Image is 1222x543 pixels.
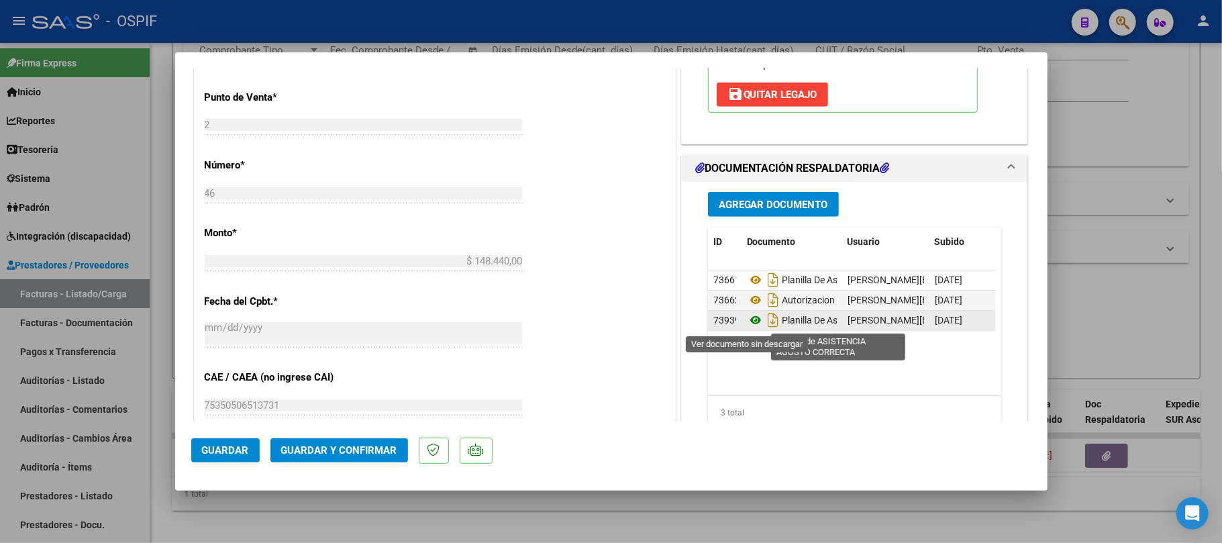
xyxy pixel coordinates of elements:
h1: DOCUMENTACIÓN RESPALDATORIA [695,160,890,177]
span: Usuario [848,236,880,247]
button: Quitar Legajo [717,83,828,107]
span: [DATE] [935,315,962,326]
mat-icon: save [727,86,744,102]
span: [PERSON_NAME][EMAIL_ADDRESS][PERSON_NAME][DOMAIN_NAME] - [PERSON_NAME] [848,295,1219,305]
p: Fecha del Cpbt. [205,294,343,309]
mat-expansion-panel-header: DOCUMENTACIÓN RESPALDATORIA [682,155,1028,182]
strong: NO [812,58,826,70]
i: Descargar documento [764,269,782,291]
div: DOCUMENTACIÓN RESPALDATORIA [682,182,1028,460]
p: Punto de Venta [205,90,343,105]
span: 73939 [713,315,740,326]
i: Descargar documento [764,309,782,331]
button: Agregar Documento [708,192,839,217]
span: Planilla De Asistencia - Agosto [747,275,907,285]
button: Guardar [191,438,260,462]
span: Guardar [202,444,249,456]
span: [DATE] [935,295,962,305]
span: Documento [747,236,796,247]
datatable-header-cell: Usuario [842,228,929,256]
span: [PERSON_NAME][EMAIL_ADDRESS][PERSON_NAME][DOMAIN_NAME] - [PERSON_NAME] [848,315,1219,326]
button: Guardar y Confirmar [270,438,408,462]
div: 3 total [708,396,1002,430]
p: CAE / CAEA (no ingrese CAI) [205,370,343,385]
span: Planilla De Asistencia Agosto Correcta [747,315,940,326]
span: [DATE] [935,275,962,285]
datatable-header-cell: Subido [929,228,997,256]
div: Open Intercom Messenger [1176,497,1209,530]
span: Autorizacion [PERSON_NAME] [PERSON_NAME] [747,295,982,305]
span: Quitar Legajo [727,89,817,101]
i: Descargar documento [764,289,782,311]
span: Guardar y Confirmar [281,444,397,456]
span: 73661 [713,275,740,285]
span: ID [713,236,722,247]
datatable-header-cell: ID [708,228,742,256]
span: 73662 [713,295,740,305]
p: Monto [205,226,343,241]
p: Número [205,158,343,173]
span: Agregar Documento [719,199,828,211]
span: [PERSON_NAME][EMAIL_ADDRESS][PERSON_NAME][DOMAIN_NAME] - [PERSON_NAME] [848,275,1219,285]
span: Subido [935,236,965,247]
datatable-header-cell: Documento [742,228,842,256]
